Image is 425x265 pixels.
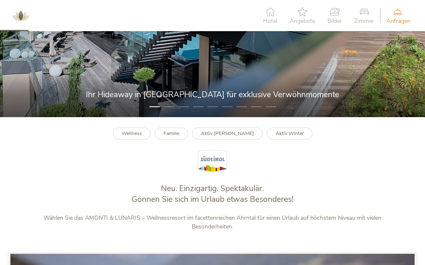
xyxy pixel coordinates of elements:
p: Wählen Sie das AMONTI & LUNARIS – Wellnessresort im facettenreichen Ahrntal für einen Urlaub auf ... [39,213,386,231]
img: Südtirol [198,150,227,173]
span: Anfragen [386,18,410,24]
a: Wellness [113,128,151,140]
img: AMONTI & LUNARIS Wellnessresort [8,3,33,28]
span: Neu. Einzigartig. Spektakulär. [161,183,264,194]
span: Zimmer [354,18,374,24]
b: Aktiv [PERSON_NAME] [201,130,254,137]
b: Familie [164,130,179,137]
b: Aktiv Winter [276,130,304,137]
a: Aktiv Winter [267,128,313,140]
a: Aktiv [PERSON_NAME] [192,128,263,140]
b: Wellness [122,130,142,137]
a: AMONTI & LUNARIS Wellnessresort [8,12,33,18]
span: Hotel [263,18,277,24]
a: Familie [155,128,188,140]
span: Angebote [290,18,315,24]
span: Bilder [327,18,342,24]
span: Gönnen Sie sich im Urlaub etwas Besonderes! [132,194,293,205]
